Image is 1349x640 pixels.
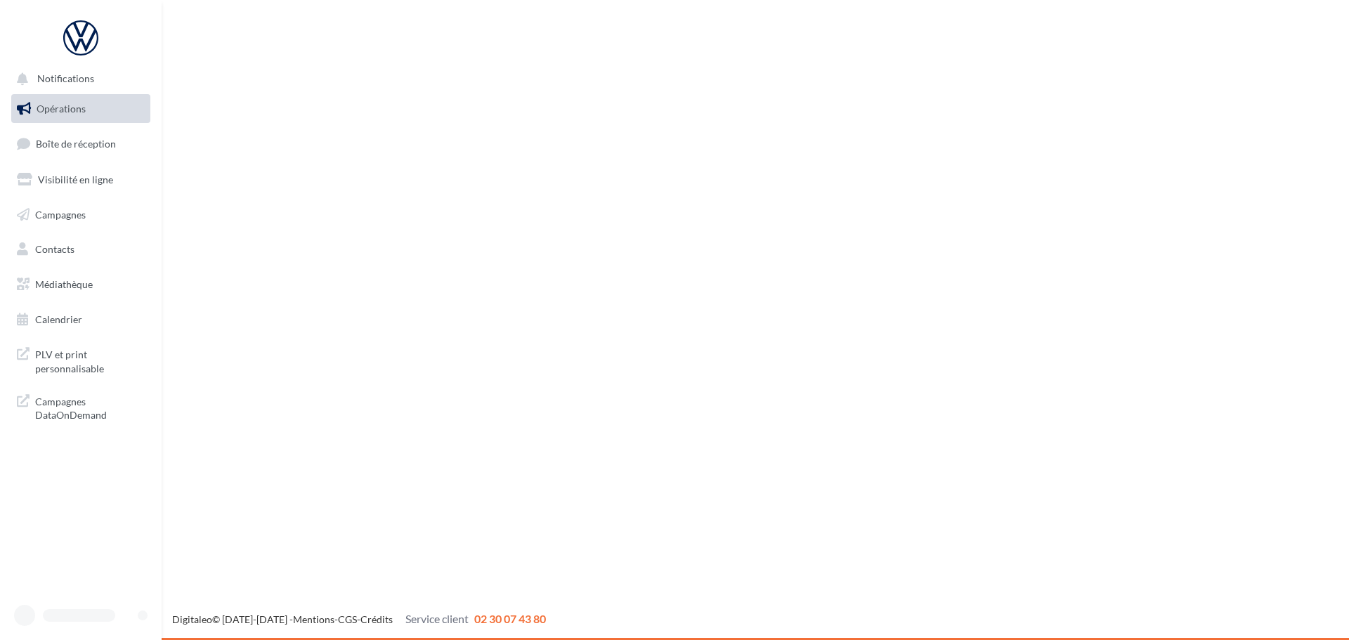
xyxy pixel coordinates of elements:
[360,613,393,625] a: Crédits
[293,613,334,625] a: Mentions
[8,94,153,124] a: Opérations
[8,129,153,159] a: Boîte de réception
[338,613,357,625] a: CGS
[35,243,74,255] span: Contacts
[8,165,153,195] a: Visibilité en ligne
[35,313,82,325] span: Calendrier
[37,73,94,85] span: Notifications
[37,103,86,115] span: Opérations
[36,138,116,150] span: Boîte de réception
[35,278,93,290] span: Médiathèque
[35,208,86,220] span: Campagnes
[172,613,212,625] a: Digitaleo
[8,270,153,299] a: Médiathèque
[405,612,469,625] span: Service client
[8,200,153,230] a: Campagnes
[8,235,153,264] a: Contacts
[38,174,113,185] span: Visibilité en ligne
[8,305,153,334] a: Calendrier
[35,345,145,375] span: PLV et print personnalisable
[8,386,153,428] a: Campagnes DataOnDemand
[474,612,546,625] span: 02 30 07 43 80
[8,339,153,381] a: PLV et print personnalisable
[172,613,546,625] span: © [DATE]-[DATE] - - -
[35,392,145,422] span: Campagnes DataOnDemand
